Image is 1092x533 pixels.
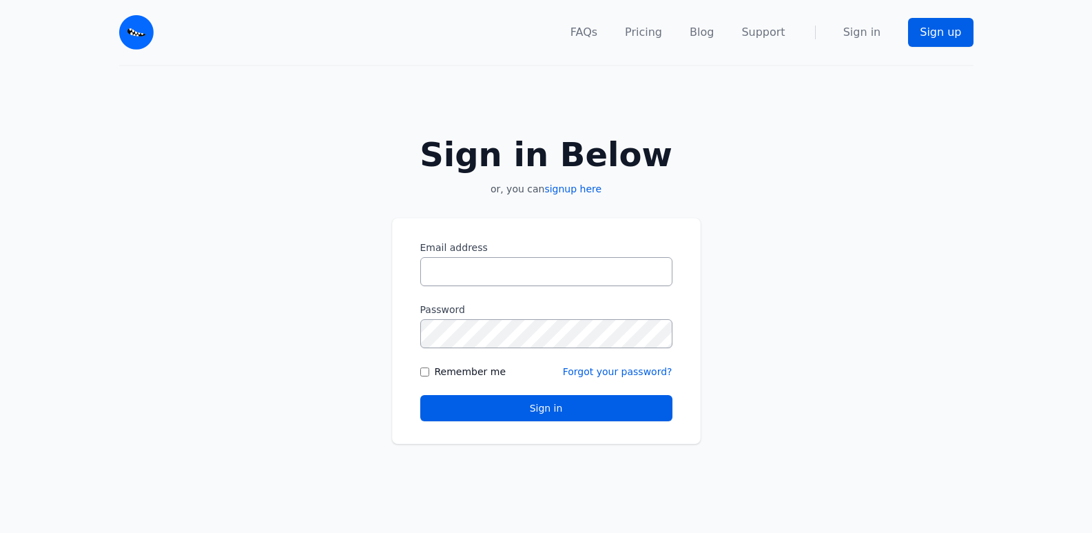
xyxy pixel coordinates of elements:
[570,24,597,41] a: FAQs
[690,24,714,41] a: Blog
[563,366,672,377] a: Forgot your password?
[544,183,601,194] a: signup here
[843,24,881,41] a: Sign in
[420,303,672,316] label: Password
[435,365,506,379] label: Remember me
[420,395,672,421] button: Sign in
[741,24,785,41] a: Support
[392,138,701,171] h2: Sign in Below
[625,24,662,41] a: Pricing
[119,15,154,50] img: Email Monster
[908,18,973,47] a: Sign up
[420,241,672,254] label: Email address
[392,182,701,196] p: or, you can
